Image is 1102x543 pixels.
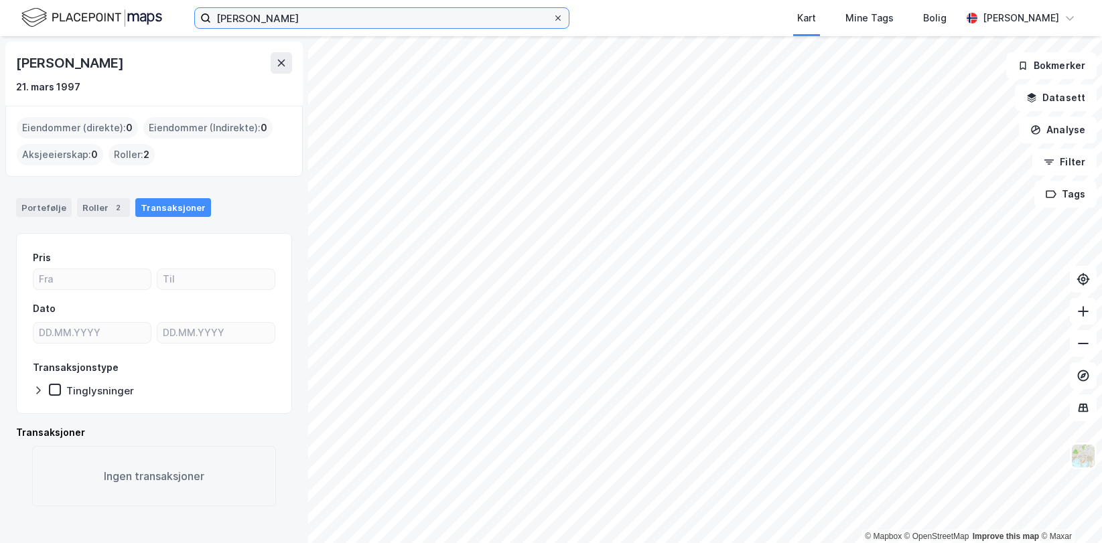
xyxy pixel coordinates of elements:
[16,424,292,441] div: Transaksjoner
[21,6,162,29] img: logo.f888ab2527a4732fd821a326f86c7f29.svg
[1032,149,1097,175] button: Filter
[211,8,553,28] input: Søk på adresse, matrikkel, gårdeiere, leietakere eller personer
[109,144,155,165] div: Roller :
[33,269,151,289] input: Fra
[135,198,211,217] div: Transaksjoner
[1019,117,1097,143] button: Analyse
[66,384,134,397] div: Tinglysninger
[1071,443,1096,469] img: Z
[77,198,130,217] div: Roller
[33,250,51,266] div: Pris
[923,10,947,26] div: Bolig
[845,10,894,26] div: Mine Tags
[17,117,138,139] div: Eiendommer (direkte) :
[111,201,125,214] div: 2
[1006,52,1097,79] button: Bokmerker
[261,120,267,136] span: 0
[33,301,56,317] div: Dato
[797,10,816,26] div: Kart
[1034,181,1097,208] button: Tags
[32,446,276,506] div: Ingen transaksjoner
[143,117,273,139] div: Eiendommer (Indirekte) :
[983,10,1059,26] div: [PERSON_NAME]
[157,269,275,289] input: Til
[973,532,1039,541] a: Improve this map
[33,323,151,343] input: DD.MM.YYYY
[143,147,149,163] span: 2
[865,532,902,541] a: Mapbox
[1035,479,1102,543] iframe: Chat Widget
[16,79,80,95] div: 21. mars 1997
[17,144,103,165] div: Aksjeeierskap :
[33,360,119,376] div: Transaksjonstype
[904,532,969,541] a: OpenStreetMap
[91,147,98,163] span: 0
[16,52,126,74] div: [PERSON_NAME]
[1015,84,1097,111] button: Datasett
[126,120,133,136] span: 0
[16,198,72,217] div: Portefølje
[157,323,275,343] input: DD.MM.YYYY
